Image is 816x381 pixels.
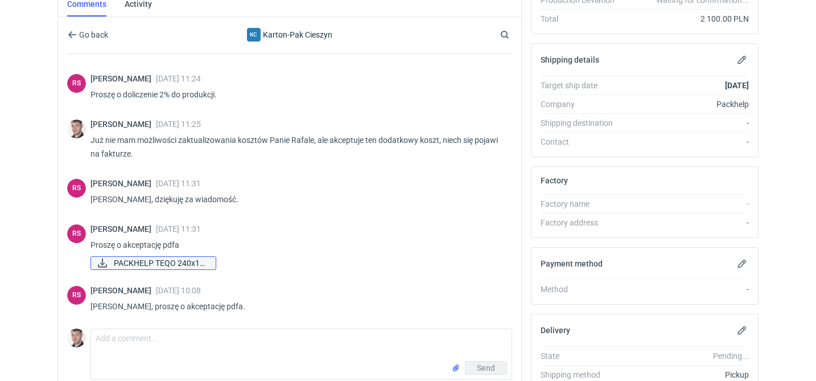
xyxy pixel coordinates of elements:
[90,120,156,129] span: [PERSON_NAME]
[498,28,534,42] input: Search
[90,256,216,270] a: PACKHELP TEQO 240x17...
[624,117,749,129] div: -
[541,136,624,148] div: Contact
[624,284,749,295] div: -
[67,286,86,305] div: Rafał Stani
[67,286,86,305] figcaption: RS
[541,117,624,129] div: Shipping destination
[67,28,109,42] button: Go back
[90,286,156,295] span: [PERSON_NAME]
[90,133,503,161] p: Już nie mam możliwości zaktualizowania kosztów Panie Rafale, ale akceptuje ten dodatkowy koszt, n...
[541,99,624,110] div: Company
[67,224,86,243] figcaption: RS
[624,369,749,380] div: Pickup
[624,136,749,148] div: -
[624,198,749,210] div: -
[541,198,624,210] div: Factory name
[156,286,201,295] span: [DATE] 10:08
[156,74,201,83] span: [DATE] 11:24
[156,179,201,188] span: [DATE] 11:31
[735,53,749,67] button: Edit shipping details
[624,217,749,228] div: -
[725,81,749,90] strong: [DATE]
[541,13,624,24] div: Total
[541,259,603,268] h2: Payment method
[713,351,749,360] em: Pending...
[114,257,207,269] span: PACKHELP TEQO 240x17...
[67,329,86,347] img: Maciej Sikora
[90,192,503,206] p: [PERSON_NAME], dziękuję za wiadomość.
[90,224,156,233] span: [PERSON_NAME]
[735,323,749,337] button: Edit delivery details
[541,176,568,185] h2: Factory
[477,364,495,372] span: Send
[541,326,570,335] h2: Delivery
[247,28,261,42] figcaption: KC
[67,120,86,138] img: Maciej Sikora
[90,179,156,188] span: [PERSON_NAME]
[90,88,503,101] p: Proszę o doliczenie 2% do produkcji.
[156,120,201,129] span: [DATE] 11:25
[541,369,624,380] div: Shipping method
[67,224,86,243] div: Rafał Stani
[77,31,108,39] span: Go back
[541,350,624,362] div: State
[541,55,599,64] h2: Shipping details
[67,74,86,93] div: Rafał Stani
[90,238,503,252] p: Proszę o akceptację pdfa
[156,224,201,233] span: [DATE] 11:31
[465,361,507,375] button: Send
[541,217,624,228] div: Factory address
[90,256,204,270] div: PACKHELP TEQO 240x170x70 zew_BOBST.pdf
[541,284,624,295] div: Method
[624,13,749,24] div: 2 100.00 PLN
[67,179,86,198] div: Rafał Stani
[735,257,749,271] button: Edit payment method
[90,74,156,83] span: [PERSON_NAME]
[247,28,261,42] div: Karton-Pak Cieszyn
[541,80,624,91] div: Target ship date
[196,28,383,42] div: Karton-Pak Cieszyn
[67,179,86,198] figcaption: RS
[624,99,749,110] div: Packhelp
[90,300,503,313] p: [PERSON_NAME], proszę o akceptację pdfa.
[67,74,86,93] figcaption: RS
